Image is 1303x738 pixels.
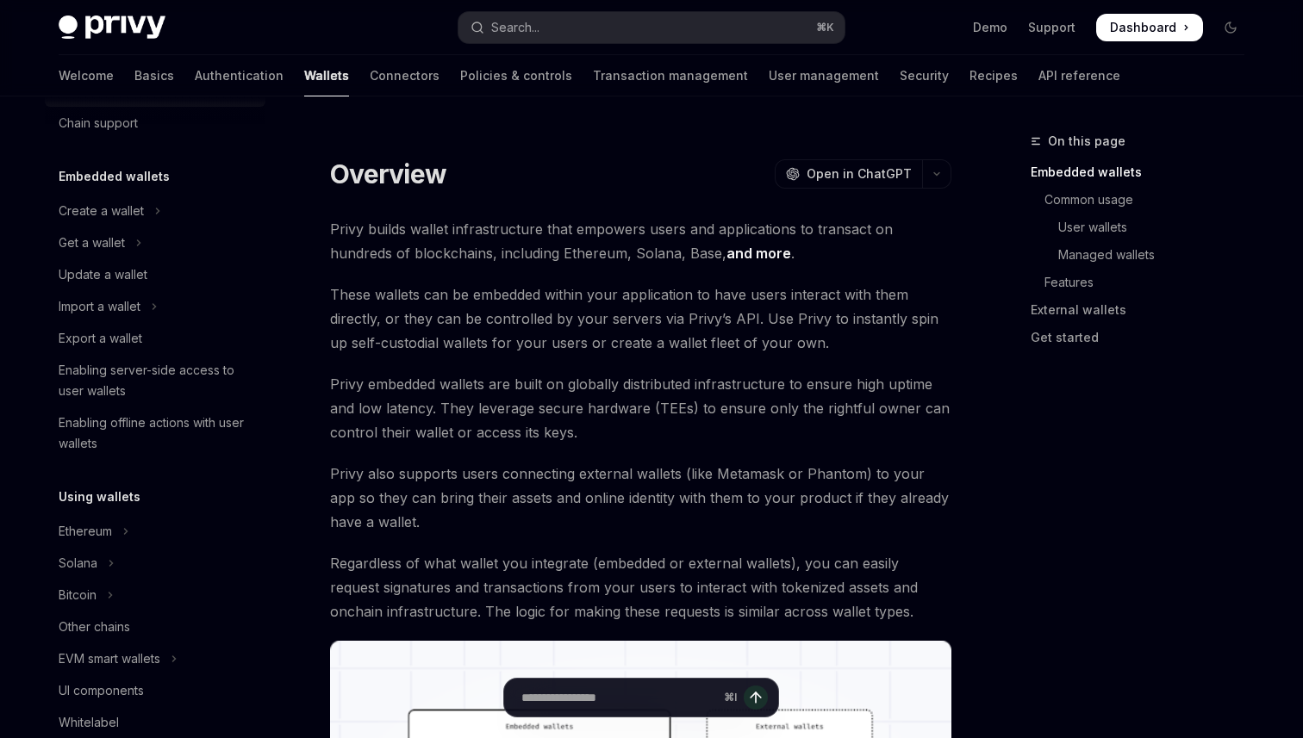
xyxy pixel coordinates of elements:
a: Transaction management [593,55,748,96]
a: Features [1031,269,1258,296]
span: Regardless of what wallet you integrate (embedded or external wallets), you can easily request si... [330,551,951,623]
div: Import a wallet [59,296,140,317]
a: Policies & controls [460,55,572,96]
a: Embedded wallets [1031,158,1258,186]
div: Bitcoin [59,585,97,605]
button: Toggle Ethereum section [45,516,265,547]
a: Update a wallet [45,259,265,290]
a: Welcome [59,55,114,96]
a: Wallets [304,55,349,96]
a: Demo [973,19,1007,36]
button: Toggle Bitcoin section [45,580,265,611]
a: API reference [1038,55,1120,96]
a: User management [769,55,879,96]
div: Solana [59,553,97,574]
a: Security [900,55,949,96]
h1: Overview [330,158,446,189]
button: Open search [458,12,845,43]
a: Enabling offline actions with user wallets [45,407,265,459]
div: Search... [491,17,539,38]
a: Connectors [370,55,440,96]
span: On this page [1048,131,1125,152]
div: EVM smart wallets [59,648,160,669]
a: UI components [45,675,265,706]
h5: Embedded wallets [59,166,170,187]
a: Enabling server-side access to user wallets [45,355,265,406]
a: Export a wallet [45,323,265,354]
span: Privy embedded wallets are built on globally distributed infrastructure to ensure high uptime and... [330,372,951,444]
button: Open in ChatGPT [775,159,922,189]
div: Enabling offline actions with user wallets [59,412,255,454]
span: Privy also supports users connecting external wallets (like Metamask or Phantom) to your app so t... [330,462,951,534]
a: User wallets [1031,214,1258,241]
button: Toggle Create a wallet section [45,195,265,226]
button: Toggle EVM smart wallets section [45,643,265,674]
div: Ethereum [59,521,112,542]
button: Toggle dark mode [1217,14,1244,41]
div: Get a wallet [59,233,125,253]
a: External wallets [1031,296,1258,324]
div: Create a wallet [59,201,144,221]
span: Privy builds wallet infrastructure that empowers users and applications to transact on hundreds o... [330,217,951,265]
div: Whitelabel [59,712,119,733]
a: Dashboard [1096,14,1203,41]
img: dark logo [59,16,165,40]
div: Update a wallet [59,264,147,285]
span: Open in ChatGPT [807,165,912,183]
a: Whitelabel [45,707,265,738]
div: UI components [59,680,144,701]
button: Toggle Import a wallet section [45,291,265,322]
span: Dashboard [1110,19,1176,36]
div: Other chains [59,617,130,637]
span: These wallets can be embedded within your application to have users interact with them directly, ... [330,282,951,355]
button: Toggle Solana section [45,548,265,579]
a: Managed wallets [1031,241,1258,269]
span: ⌘ K [816,21,834,34]
a: Get started [1031,324,1258,351]
a: Basics [134,55,174,96]
input: Ask a question... [521,679,717,716]
a: Support [1028,19,1075,36]
h5: Using wallets [59,487,140,507]
a: and more [726,245,791,263]
button: Toggle Get a wallet section [45,227,265,258]
div: Enabling server-side access to user wallets [59,360,255,401]
a: Common usage [1031,186,1258,214]
a: Recipes [969,55,1018,96]
a: Other chains [45,611,265,642]
div: Export a wallet [59,328,142,349]
button: Send message [744,685,768,710]
a: Authentication [195,55,284,96]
